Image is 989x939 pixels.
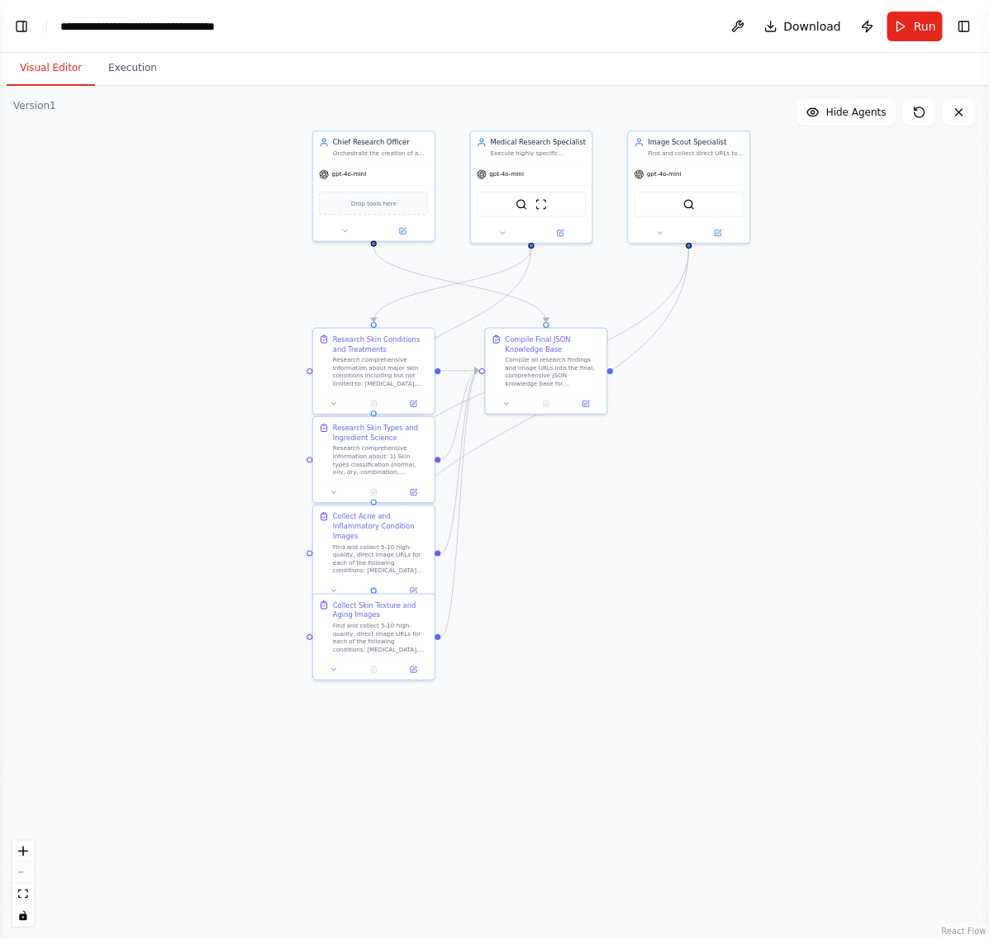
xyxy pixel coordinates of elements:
div: Image Scout SpecialistFind and collect direct URLs to high-quality, non-copyrighted dermatology i... [627,130,750,244]
div: Orchestrate the creation of a comprehensive, structured JSON knowledge base for dermatology AI tr... [333,149,429,158]
button: No output available [353,398,394,410]
div: Research Skin Conditions and TreatmentsResearch comprehensive information about major skin condit... [312,328,435,415]
span: Download [784,18,842,35]
div: Version 1 [13,99,56,112]
button: Visual Editor [7,51,95,86]
div: Collect Skin Texture and Aging Images [333,600,429,620]
div: Research comprehensive information about: 1) Skin types classification (normal, oily, dry, combin... [333,445,429,477]
div: Find and collect 5-10 high-quality, direct image URLs for each of the following conditions: [MEDI... [333,622,429,653]
button: No output available [353,585,394,596]
button: No output available [353,486,394,498]
button: Show right sidebar [953,15,976,38]
div: React Flow controls [12,841,34,927]
button: Open in side panel [532,227,587,239]
button: Open in side panel [397,585,430,596]
button: Download [758,12,849,41]
nav: breadcrumb [60,18,246,35]
button: Open in side panel [569,398,603,410]
img: ScrapeWebsiteTool [535,198,547,210]
span: gpt-4o-mini [332,170,367,178]
div: Find and collect 5-10 high-quality, direct image URLs for each of the following conditions: [MEDI... [333,543,429,575]
button: Open in side panel [690,227,745,239]
div: Collect Acne and Inflammatory Condition Images [333,512,429,542]
div: Chief Research Officer [333,137,429,147]
div: Research Skin Conditions and Treatments [333,334,429,354]
img: SerplyWebSearchTool [683,198,695,210]
button: Run [887,12,943,41]
span: Drop tools here [351,198,397,208]
g: Edge from 1c00c0d0-d9fb-425e-9e8b-d48205e00efd to 54cdcdb7-18f0-4d5a-b651-32807899d6b1 [441,366,479,464]
button: Open in side panel [397,398,430,410]
div: Research comprehensive information about major skin conditions including but not limited to: [MED... [333,356,429,387]
button: Execution [95,51,170,86]
span: gpt-4o-mini [490,170,525,178]
a: React Flow attribution [942,927,987,936]
div: Find and collect direct URLs to high-quality, non-copyrighted dermatology images for specific ski... [649,149,744,158]
div: Compile Final JSON Knowledge BaseCompile all research findings and image URLs into the final, com... [485,328,608,415]
button: toggle interactivity [12,905,34,927]
div: Collect Skin Texture and Aging ImagesFind and collect 5-10 high-quality, direct image URLs for ea... [312,594,435,681]
g: Edge from 008444a4-f448-4ab6-b59c-35677ffc1d60 to 54cdcdb7-18f0-4d5a-b651-32807899d6b1 [441,366,479,642]
img: SerplyWebSearchTool [516,198,527,210]
button: zoom in [12,841,34,862]
button: Open in side panel [397,486,430,498]
div: Compile all research findings and image URLs into the final, comprehensive JSON knowledge base fo... [506,356,601,387]
span: Run [914,18,936,35]
g: Edge from 49651ee9-a530-47be-8aae-733a3be1fc22 to 54cdcdb7-18f0-4d5a-b651-32807899d6b1 [368,246,551,322]
div: Compile Final JSON Knowledge Base [506,334,601,354]
div: Chief Research OfficerOrchestrate the creation of a comprehensive, structured JSON knowledge base... [312,130,435,242]
button: Open in side panel [397,664,430,676]
div: Collect Acne and Inflammatory Condition ImagesFind and collect 5-10 high-quality, direct image UR... [312,505,435,601]
div: Execute highly specific dermatology research tasks delegated by the Chief Research Officer. Resea... [491,149,587,158]
div: Image Scout Specialist [649,137,744,147]
button: Show left sidebar [10,15,33,38]
button: No output available [525,398,567,410]
button: Open in side panel [375,225,430,237]
button: zoom out [12,862,34,884]
button: fit view [12,884,34,905]
g: Edge from 59c6e235-915b-4011-8039-e35d429e2b77 to 1c00c0d0-d9fb-425e-9e8b-d48205e00efd [368,248,536,410]
button: Hide Agents [796,99,896,126]
div: Medical Research Specialist [491,137,587,147]
g: Edge from 124357af-b128-496f-a80a-5ed7710ba44e to 54cdcdb7-18f0-4d5a-b651-32807899d6b1 [441,366,479,376]
div: Research Skin Types and Ingredient ScienceResearch comprehensive information about: 1) Skin types... [312,416,435,504]
g: Edge from 06ccc959-9caf-4176-bcbe-34b2dd99406f to 008444a4-f448-4ab6-b59c-35677ffc1d60 [368,248,694,587]
span: gpt-4o-mini [647,170,682,178]
span: Hide Agents [826,106,887,119]
div: Research Skin Types and Ingredient Science [333,423,429,443]
button: No output available [353,664,394,676]
div: Medical Research SpecialistExecute highly specific dermatology research tasks delegated by the Ch... [470,130,593,244]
